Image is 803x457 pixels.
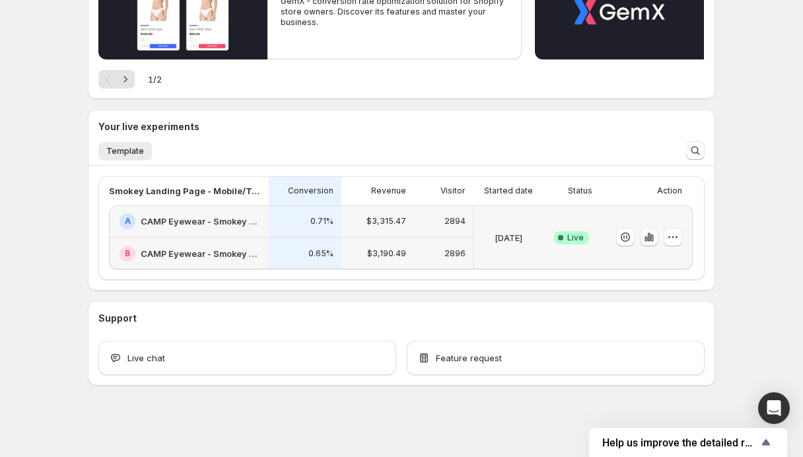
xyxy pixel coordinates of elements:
[602,437,758,449] span: Help us improve the detailed report for A/B campaigns
[109,184,261,197] p: Smokey Landing Page - Mobile/Tablet
[444,216,466,227] p: 2894
[310,216,333,227] p: 0.71%
[106,146,144,157] span: Template
[567,232,584,243] span: Live
[148,73,162,86] span: 1 / 2
[141,247,261,260] h2: CAMP Eyewear - Smokey Bear Collection (NEW)
[127,351,165,365] span: Live chat
[758,392,790,424] div: Open Intercom Messenger
[367,248,406,259] p: $3,190.49
[288,186,333,196] p: Conversion
[308,248,333,259] p: 0.65%
[367,216,406,227] p: $3,315.47
[116,70,135,88] button: Next
[444,248,466,259] p: 2896
[125,216,131,227] h2: A
[98,312,137,325] h3: Support
[440,186,466,196] p: Visitor
[371,186,406,196] p: Revenue
[141,215,261,228] h2: CAMP Eyewear - Smokey Bear Collection
[436,351,502,365] span: Feature request
[686,141,705,160] button: Search and filter results
[98,70,135,88] nav: Pagination
[657,186,682,196] p: Action
[98,120,199,133] h3: Your live experiments
[602,435,774,450] button: Show survey - Help us improve the detailed report for A/B campaigns
[495,231,522,244] p: [DATE]
[484,186,533,196] p: Started date
[568,186,592,196] p: Status
[125,248,130,259] h2: B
